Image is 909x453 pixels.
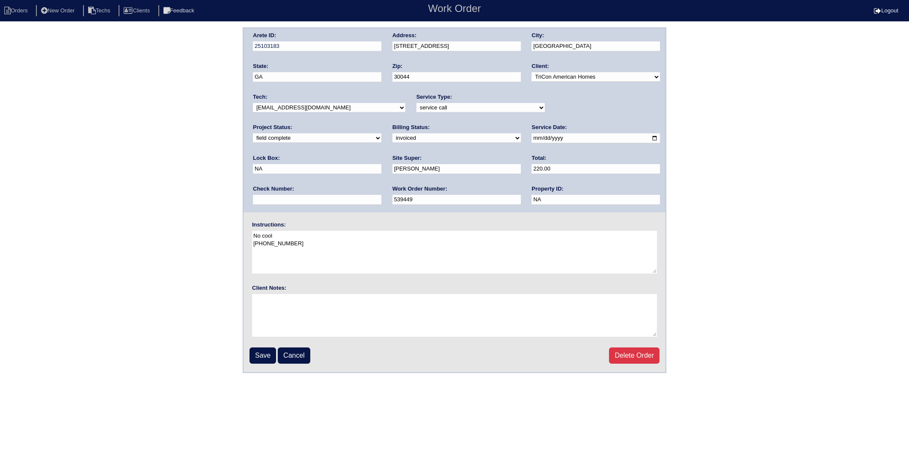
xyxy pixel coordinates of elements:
[278,347,310,364] a: Cancel
[253,62,268,70] label: State:
[83,7,117,14] a: Techs
[532,185,563,193] label: Property ID:
[532,154,546,162] label: Total:
[392,124,430,131] label: Billing Status:
[158,5,201,17] li: Feedback
[250,347,276,364] input: Save
[36,7,81,14] a: New Order
[392,62,403,70] label: Zip:
[532,62,549,70] label: Client:
[252,221,286,229] label: Instructions:
[392,154,422,162] label: Site Super:
[532,32,544,39] label: City:
[392,185,447,193] label: Work Order Number:
[119,5,157,17] li: Clients
[416,93,452,101] label: Service Type:
[252,284,286,292] label: Client Notes:
[253,154,280,162] label: Lock Box:
[392,41,521,51] input: Enter a location
[874,7,898,14] a: Logout
[36,5,81,17] li: New Order
[253,32,276,39] label: Arete ID:
[252,231,657,274] textarea: No cool [PHONE_NUMBER]
[253,185,294,193] label: Check Number:
[392,32,416,39] label: Address:
[609,347,659,364] a: Delete Order
[83,5,117,17] li: Techs
[119,7,157,14] a: Clients
[532,124,567,131] label: Service Date:
[253,93,267,101] label: Tech:
[253,124,292,131] label: Project Status:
